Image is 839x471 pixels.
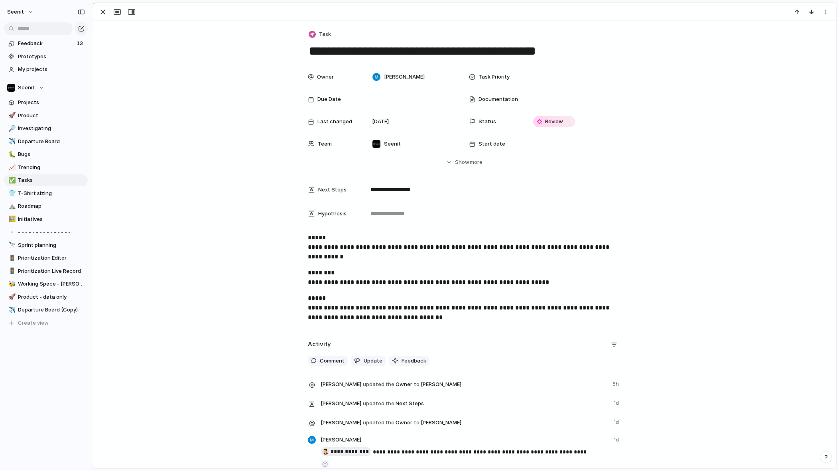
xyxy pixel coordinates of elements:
span: Owner [317,73,334,81]
button: Seenit [4,82,88,94]
span: Documentation [479,95,518,103]
button: 👕 [7,189,15,197]
button: 🚦 [7,267,15,275]
span: updated the [363,419,394,427]
a: Projects [4,97,88,108]
a: Feedback13 [4,37,88,49]
span: Due Date [317,95,341,103]
a: 🖼️Initiatives [4,213,88,225]
div: ✅ [8,176,14,185]
div: 🚀 [8,292,14,302]
div: 🚀 [8,111,14,120]
span: Seenit [18,84,35,92]
a: 🚦Prioritization Editor [4,252,88,264]
div: ▫️ [8,228,14,237]
div: ✈️Departure Board [4,136,88,148]
div: 🔎 [8,124,14,133]
span: 1d [614,398,620,407]
span: Prioritization Editor [18,254,85,262]
button: 🖼️ [7,215,15,223]
button: ✈️ [7,138,15,146]
span: Initiatives [18,215,85,223]
a: 🐝Working Space - [PERSON_NAME] [4,278,88,290]
button: 🐛 [7,150,15,158]
span: updated the [363,400,394,408]
button: 🐝 [7,280,15,288]
span: 5h [613,378,620,388]
span: Seenit [384,140,401,148]
a: My projects [4,63,88,75]
div: 🐝 [8,280,14,289]
span: Projects [18,99,85,106]
a: Prototypes [4,51,88,63]
span: Task Priority [479,73,510,81]
a: 🔭Sprint planning [4,239,88,251]
div: 👕T-Shirt sizing [4,187,88,199]
span: My projects [18,65,85,73]
span: Trending [18,164,85,171]
span: [PERSON_NAME] [321,400,361,408]
span: Team [318,140,332,148]
span: Feedback [402,357,426,365]
div: 🚦 [8,266,14,276]
span: Update [364,357,382,365]
button: ⛰️ [7,202,15,210]
button: ✅ [7,176,15,184]
button: 🚀 [7,293,15,301]
span: Next Steps [321,398,609,409]
div: ✈️ [8,305,14,315]
span: T-Shirt sizing [18,189,85,197]
button: 📈 [7,164,15,171]
a: ⛰️Roadmap [4,200,88,212]
button: ✈️ [7,306,15,314]
span: Investigating [18,124,85,132]
a: 📈Trending [4,162,88,173]
a: ✈️Departure Board (Copy) [4,304,88,316]
div: 🐛 [8,150,14,159]
span: to [414,419,419,427]
button: Update [351,356,386,366]
div: ⛰️ [8,202,14,211]
span: Departure Board [18,138,85,146]
span: [PERSON_NAME] [384,73,425,81]
span: Start date [479,140,505,148]
span: Seenit [7,8,24,16]
span: Product - data only [18,293,85,301]
span: 1d [614,417,620,426]
span: Prioritization Live Record [18,267,85,275]
span: updated the [363,380,394,388]
div: 🐛Bugs [4,148,88,160]
span: Owner [321,378,608,390]
button: 🚦 [7,254,15,262]
span: [PERSON_NAME] [321,380,361,388]
div: 🚦Prioritization Live Record [4,265,88,277]
button: Task [307,29,333,40]
button: Showmore [308,155,620,169]
span: [PERSON_NAME] [421,419,461,427]
span: Task [319,30,331,38]
div: 👕 [8,189,14,198]
span: Next Steps [318,186,347,194]
button: ▫️ [7,228,15,236]
span: Show [455,158,469,166]
span: Create view [18,319,49,327]
a: ✅Tasks [4,174,88,186]
span: 13 [77,39,85,47]
a: ▫️- - - - - - - - - - - - - - - [4,226,88,238]
a: 🔎Investigating [4,122,88,134]
span: Hypothesis [318,210,347,218]
div: 🚀Product [4,110,88,122]
span: [PERSON_NAME] [421,380,461,388]
button: Seenit [4,6,38,18]
a: 🚀Product - data only [4,291,88,303]
div: 🖼️ [8,215,14,224]
div: 🔭 [8,240,14,250]
span: Status [479,118,496,126]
